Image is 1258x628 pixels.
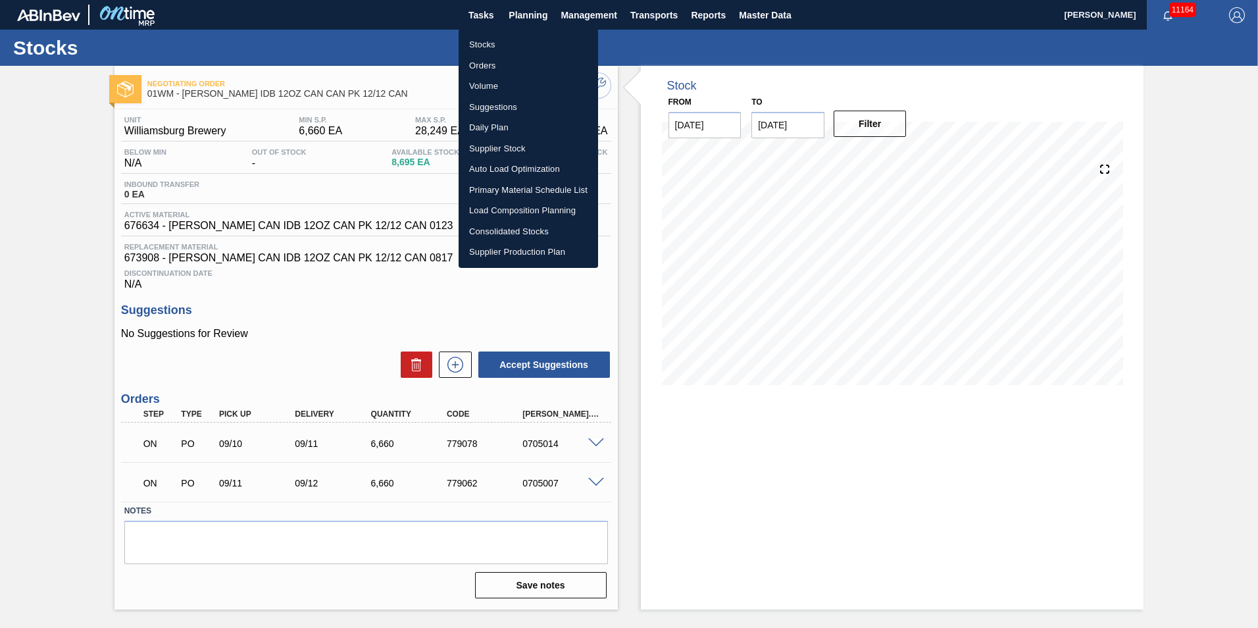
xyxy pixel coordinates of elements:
a: Load Composition Planning [459,200,598,221]
a: Auto Load Optimization [459,159,598,180]
a: Supplier Production Plan [459,242,598,263]
a: Primary Material Schedule List [459,180,598,201]
a: Daily Plan [459,117,598,138]
a: Suggestions [459,97,598,118]
a: Supplier Stock [459,138,598,159]
a: Volume [459,76,598,97]
a: Stocks [459,34,598,55]
a: Consolidated Stocks [459,221,598,242]
a: Orders [459,55,598,76]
